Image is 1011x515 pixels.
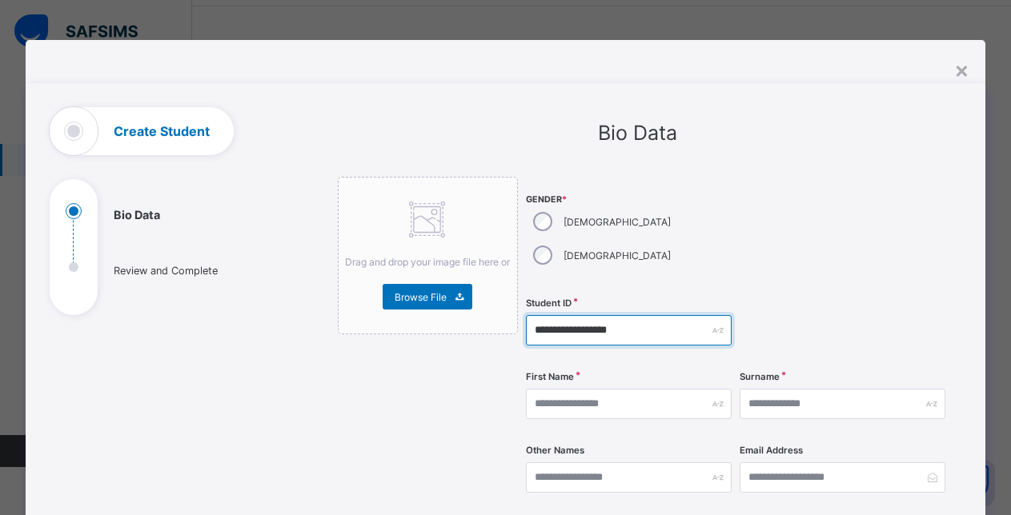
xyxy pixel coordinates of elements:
div: × [954,56,969,83]
label: [DEMOGRAPHIC_DATA] [564,250,671,261]
label: Other Names [526,445,584,456]
span: Bio Data [598,121,677,145]
span: Browse File [395,291,447,303]
label: Surname [740,371,780,382]
label: [DEMOGRAPHIC_DATA] [564,216,671,228]
label: Email Address [740,445,803,456]
div: Drag and drop your image file here orBrowse File [338,177,518,334]
label: Student ID [526,297,572,309]
h1: Create Student [114,125,210,138]
span: Drag and drop your image file here or [345,256,510,268]
label: First Name [526,371,574,382]
span: Gender [526,194,732,205]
